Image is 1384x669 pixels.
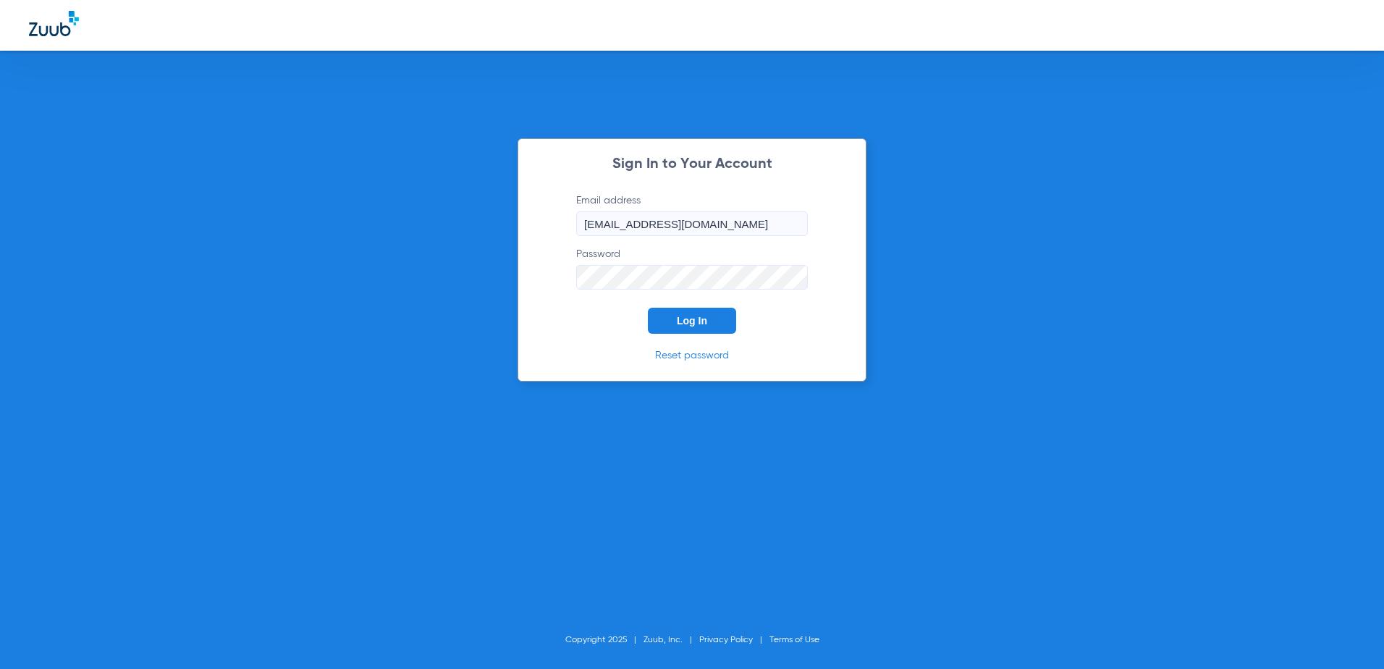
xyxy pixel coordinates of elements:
[29,11,79,36] img: Zuub Logo
[576,265,808,290] input: Password
[644,633,699,647] li: Zuub, Inc.
[1312,599,1384,669] iframe: Chat Widget
[576,211,808,236] input: Email address
[576,193,808,236] label: Email address
[648,308,736,334] button: Log In
[677,315,707,327] span: Log In
[699,636,753,644] a: Privacy Policy
[769,636,819,644] a: Terms of Use
[576,247,808,290] label: Password
[565,633,644,647] li: Copyright 2025
[655,350,729,361] a: Reset password
[554,157,830,172] h2: Sign In to Your Account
